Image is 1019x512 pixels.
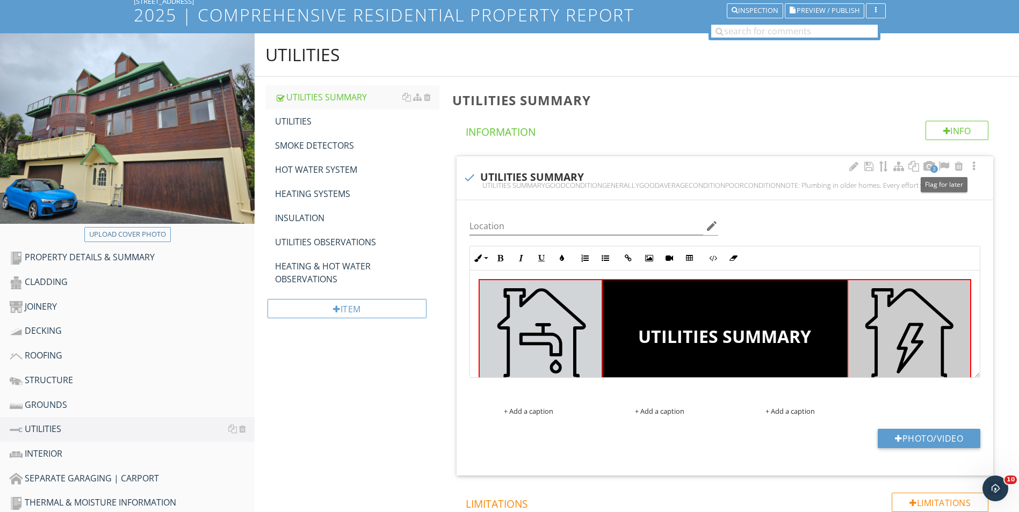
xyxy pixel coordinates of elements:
div: HOT WATER SYSTEM [275,163,439,176]
div: INTERIOR [10,447,255,461]
div: HEATING & HOT WATER OBSERVATIONS [275,260,439,286]
div: Upload cover photo [89,229,166,240]
a: Inspection [727,5,783,14]
div: UTILITIES [265,44,340,65]
button: Insert Table [680,248,700,268]
div: HEATING SYSTEMS [275,187,439,200]
div: JOINERY [10,300,255,314]
button: Bold (Ctrl+B) [490,248,511,268]
div: THERMAL & MOISTURE INFORMATION [10,496,255,510]
span: 3 [930,165,938,173]
h1: 2025 | COMPREHENSIVE RESIDENTIAL PROPERTY REPORT [134,5,886,24]
button: Ordered List [575,248,595,268]
button: Colors [552,248,572,268]
button: Inline Style [470,248,490,268]
button: Clear Formatting [723,248,743,268]
div: DECKING [10,324,255,338]
input: Location [469,217,704,235]
button: Underline (Ctrl+U) [531,248,552,268]
h4: Limitations [466,493,988,511]
span: Preview / Publish [797,8,859,14]
button: Upload cover photo [84,227,171,242]
iframe: Intercom live chat [982,476,1008,501]
button: Insert Link (Ctrl+K) [618,248,639,268]
div: + Add a caption [466,407,591,415]
div: Info [926,121,989,140]
h4: Information [466,121,988,139]
div: CLADDING [10,275,255,289]
div: GROUNDS [10,398,255,412]
button: Insert Image (Ctrl+P) [639,248,659,268]
button: Code View [703,248,723,268]
div: UTILITIES SUMMARY [275,91,439,104]
span: 10 [1004,476,1017,484]
img: noun_House_UFHDFUUtilities_699204.png [861,288,957,384]
i: edit [705,220,718,232]
div: UTILITIES OBSERVATIONS [275,236,439,248]
h3: UTILITIES SUMMARY [452,93,1002,107]
button: Unordered List [595,248,616,268]
button: Preview / Publish [785,3,864,18]
button: Inspection [727,3,783,18]
div: Limitations [892,493,988,512]
div: SMOKE DETECTORS [275,139,439,152]
div: UTILITIES [275,115,439,128]
a: Preview / Publish [785,5,864,14]
input: search for comments [711,25,878,38]
div: STRUCTURE [10,374,255,387]
img: blank_3__copy__copy_5__copy__copy.png [727,391,853,404]
div: SEPARATE GARAGING | CARPORT [10,472,255,486]
img: noun_House_Utilities_699210_%281%29.png [493,288,589,384]
div: Item [268,299,427,318]
img: blank_3__copy__copy_7__copy.png [597,391,722,404]
div: UTILITIES SUMMARYGOODCONDITIONGENERALLYGOODAVERAGECONDITIONPOORCONDITIONNOTE: Plumbing in older h... [463,181,987,189]
div: ROOFING [10,349,255,363]
div: + Add a caption [597,407,722,415]
div: Inspection [732,7,778,14]
span: UTILITIES SUMMARY [638,325,811,348]
div: PROPERTY DETAILS & SUMMARY [10,251,255,265]
div: UTILITIES [10,422,255,436]
div: + Add a caption [727,407,853,415]
button: Insert Video [659,248,680,268]
img: blank_3__copy__copy_4.png [466,391,591,404]
button: Italic (Ctrl+I) [511,248,531,268]
button: Photo/Video [878,429,980,448]
div: INSULATION [275,211,439,224]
